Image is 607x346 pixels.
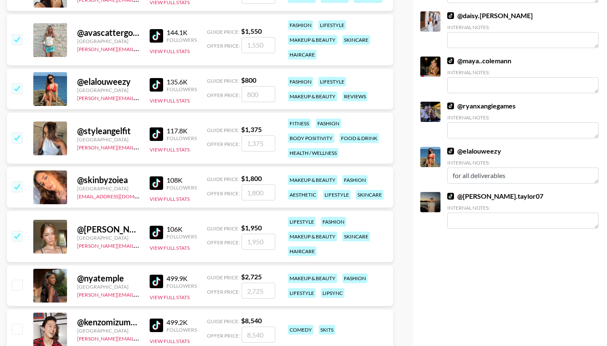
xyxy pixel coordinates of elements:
a: [PERSON_NAME][EMAIL_ADDRESS][DOMAIN_NAME] [77,290,202,298]
img: TikTok [150,29,163,43]
input: 1,800 [242,184,275,200]
div: 135.6K [167,78,197,86]
div: 499.2K [167,318,197,327]
input: 8,540 [242,327,275,343]
div: Followers [167,327,197,333]
a: [PERSON_NAME][EMAIL_ADDRESS][PERSON_NAME][DOMAIN_NAME] [77,241,242,249]
div: Internal Notes: [447,69,599,76]
span: Offer Price: [207,43,240,49]
div: Followers [167,135,197,141]
div: @ avascattergood [77,27,140,38]
div: comedy [288,325,314,335]
span: Guide Price: [207,78,239,84]
span: Guide Price: [207,225,239,232]
img: TikTok [150,275,163,288]
span: Guide Price: [207,176,239,182]
a: [EMAIL_ADDRESS][DOMAIN_NAME] [77,192,162,200]
a: @[PERSON_NAME].taylor07 [447,192,543,200]
span: Guide Price: [207,318,239,324]
div: [GEOGRAPHIC_DATA] [77,136,140,143]
div: skincare [356,190,384,200]
button: View Full Stats [150,196,190,202]
a: [PERSON_NAME][EMAIL_ADDRESS][PERSON_NAME][DOMAIN_NAME] [77,44,242,52]
div: skincare [342,35,370,45]
img: TikTok [447,148,454,154]
input: 800 [242,86,275,102]
div: [GEOGRAPHIC_DATA] [77,327,140,334]
button: View Full Stats [150,245,190,251]
span: Offer Price: [207,190,240,197]
div: makeup & beauty [288,92,337,101]
img: TikTok [447,57,454,64]
div: 144.1K [167,28,197,37]
strong: $ 1,950 [241,224,262,232]
a: @elalouweezy [447,147,501,155]
a: @daisy.[PERSON_NAME] [447,11,533,20]
strong: $ 1,550 [241,27,262,35]
a: [PERSON_NAME][EMAIL_ADDRESS][PERSON_NAME][DOMAIN_NAME] [77,143,242,151]
div: Followers [167,184,197,191]
div: Followers [167,233,197,240]
div: fashion [321,217,346,227]
span: Offer Price: [207,239,240,246]
div: aesthetic [288,190,318,200]
span: Offer Price: [207,289,240,295]
img: TikTok [150,176,163,190]
div: makeup & beauty [288,35,337,45]
strong: $ 1,375 [241,125,262,133]
div: lipsync [321,288,344,298]
div: @ elalouweezy [77,76,140,87]
div: fashion [342,273,368,283]
img: TikTok [150,127,163,141]
textarea: for all deliverables [447,168,599,184]
div: skits [319,325,335,335]
div: lifestyle [318,77,346,86]
div: [GEOGRAPHIC_DATA] [77,185,140,192]
a: @ryanxangiegames [447,102,516,110]
div: fashion [342,175,368,185]
div: @ skinbyzoiea [77,175,140,185]
div: lifestyle [288,288,316,298]
div: Followers [167,283,197,289]
div: health / wellness [288,148,338,158]
strong: $ 800 [241,76,256,84]
input: 1,550 [242,37,275,53]
div: 108K [167,176,197,184]
div: Followers [167,86,197,92]
input: 1,375 [242,135,275,151]
div: Followers [167,37,197,43]
div: [GEOGRAPHIC_DATA] [77,284,140,290]
div: 499.9K [167,274,197,283]
input: 2,725 [242,283,275,299]
img: TikTok [150,78,163,92]
button: View Full Stats [150,97,190,104]
div: haircare [288,50,317,59]
div: fitness [288,119,311,128]
span: Offer Price: [207,332,240,339]
div: lifestyle [288,217,316,227]
div: lifestyle [318,20,346,30]
div: @ styleangelfit [77,126,140,136]
a: [PERSON_NAME][EMAIL_ADDRESS][PERSON_NAME][DOMAIN_NAME] [77,93,242,101]
div: Internal Notes: [447,114,599,121]
button: View Full Stats [150,338,190,344]
button: View Full Stats [150,48,190,54]
div: haircare [288,246,317,256]
span: Guide Price: [207,127,239,133]
div: reviews [342,92,368,101]
div: 106K [167,225,197,233]
img: TikTok [150,226,163,239]
button: View Full Stats [150,146,190,153]
div: makeup & beauty [288,175,337,185]
span: Offer Price: [207,141,240,147]
strong: $ 8,540 [241,316,262,324]
div: fashion [288,77,313,86]
div: @ [PERSON_NAME] [77,224,140,235]
strong: $ 2,725 [241,273,262,281]
div: food & drink [339,133,379,143]
span: Guide Price: [207,274,239,281]
div: @ nyatemple [77,273,140,284]
div: [GEOGRAPHIC_DATA] [77,87,140,93]
a: @maya..colemann [447,57,511,65]
div: Internal Notes: [447,205,599,211]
